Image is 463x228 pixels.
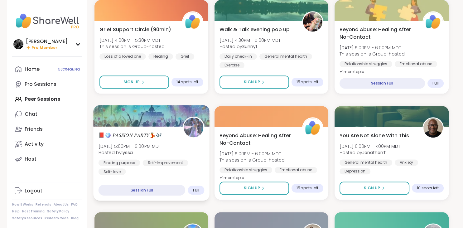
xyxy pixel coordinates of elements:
[99,75,169,89] button: Sign Up
[219,37,281,43] span: [DATE] 4:30PM - 5:00PM MDT
[71,216,79,221] a: Blog
[12,216,42,221] a: Safety Resources
[12,62,82,77] a: Home5Scheduled
[362,149,386,156] b: JonathanT
[423,118,443,138] img: JonathanT
[303,12,322,32] img: Sunnyt
[36,202,51,207] a: Referrals
[12,77,82,92] a: Pro Sessions
[176,80,198,85] span: 14 spots left
[297,80,318,85] span: 15 spots left
[71,202,78,207] a: FAQ
[13,39,23,49] img: Alan_N
[244,79,260,85] span: Sign Up
[25,156,36,163] div: Host
[340,143,400,149] span: [DATE] 6:00PM - 7:00PM MDT
[99,26,171,33] span: Grief Support Circle (90min)
[12,202,33,207] a: How It Works
[219,43,281,50] span: Hosted by
[31,45,57,51] span: Pro Member
[99,53,146,60] div: Loss of a loved one
[219,75,289,89] button: Sign Up
[12,209,20,214] a: Help
[22,209,45,214] a: Host Training
[184,118,203,137] img: lyssa
[98,168,126,175] div: Self-love
[242,43,258,50] b: Sunnyt
[176,53,194,60] div: Grief
[244,185,260,191] span: Sign Up
[193,187,199,192] span: Full
[219,26,290,33] span: Walk & Talk evening pop up
[340,132,409,139] span: You Are Not Alone With This
[47,209,69,214] a: Safety Policy
[99,43,165,50] span: This session is Group-hosted
[98,185,185,196] div: Session Full
[25,141,44,148] div: Activity
[219,157,285,163] span: This session is Group-hosted
[297,186,318,191] span: 15 spots left
[340,149,400,156] span: Hosted by
[99,37,165,43] span: [DATE] 4:00PM - 5:30PM MDT
[340,182,409,195] button: Sign Up
[259,53,312,60] div: General mental health
[25,81,56,88] div: Pro Sessions
[25,187,42,194] div: Logout
[12,122,82,137] a: Friends
[340,168,370,174] div: Depression
[123,79,140,85] span: Sign Up
[303,118,322,138] img: ShareWell
[148,53,173,60] div: Healing
[12,137,82,152] a: Activity
[183,12,202,32] img: ShareWell
[219,151,285,157] span: [DATE] 5:00PM - 6:00PM MDT
[26,38,68,45] div: [PERSON_NAME]
[12,152,82,167] a: Host
[25,111,37,118] div: Chat
[12,183,82,198] a: Logout
[340,26,415,41] span: Beyond Abuse: Healing After No-Contact
[417,186,439,191] span: 10 spots left
[364,185,380,191] span: Sign Up
[12,107,82,122] a: Chat
[423,12,443,32] img: ShareWell
[142,159,188,166] div: Self-Improvement
[25,126,43,133] div: Friends
[432,81,439,86] span: Full
[340,78,425,89] div: Session Full
[219,132,295,147] span: Beyond Abuse: Healing After No-Contact
[219,53,257,60] div: Daily check-in
[98,131,162,139] span: 📕🪩 𝑃𝐴𝑆𝑆𝐼𝑂𝑁 𝑃𝐴𝑅𝑇𝑌💃🎶
[25,66,40,73] div: Home
[340,159,392,166] div: General mental health
[395,159,418,166] div: Anxiety
[340,51,405,57] span: This session is Group-hosted
[98,159,140,166] div: Finding purpose
[219,167,272,173] div: Relationship struggles
[275,167,317,173] div: Emotional abuse
[98,143,161,149] span: [DATE] 5:00PM - 6:00PM MDT
[219,62,244,68] div: Exercise
[58,67,80,72] span: 5 Scheduled
[340,61,392,67] div: Relationship struggles
[219,182,289,195] button: Sign Up
[45,216,69,221] a: Redeem Code
[98,149,161,156] span: Hosted by
[54,202,69,207] a: About Us
[340,45,405,51] span: [DATE] 5:00PM - 6:00PM MDT
[395,61,437,67] div: Emotional abuse
[12,10,82,32] img: ShareWell Nav Logo
[122,149,133,156] b: lyssa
